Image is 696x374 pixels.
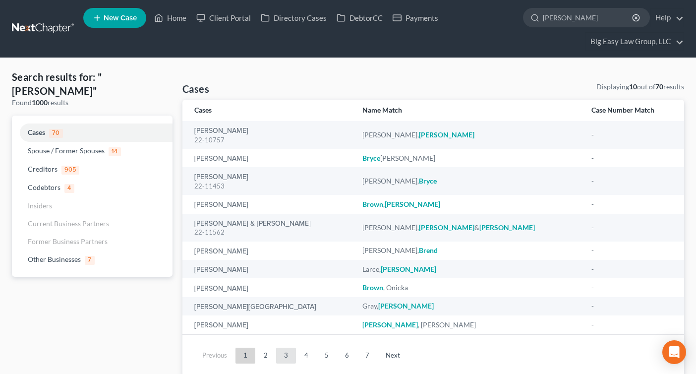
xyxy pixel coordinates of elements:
[194,322,248,329] a: [PERSON_NAME]
[332,9,388,27] a: DebtorCC
[362,223,576,233] div: [PERSON_NAME], &
[362,283,383,292] em: Brown
[362,320,576,330] div: , [PERSON_NAME]
[357,348,377,364] a: 7
[182,100,354,121] th: Cases
[362,176,576,186] div: [PERSON_NAME],
[28,237,108,246] span: Former Business Partners
[235,348,255,364] a: 1
[362,320,418,329] em: [PERSON_NAME]
[543,8,634,27] input: Search by name...
[194,304,316,311] a: [PERSON_NAME][GEOGRAPHIC_DATA]
[12,197,173,215] a: Insiders
[662,340,686,364] div: Open Intercom Messenger
[276,348,296,364] a: 3
[12,160,173,179] a: Creditors905
[194,285,248,292] a: [PERSON_NAME]
[591,301,672,311] div: -
[28,255,81,263] span: Other Businesses
[61,166,79,175] span: 905
[362,153,576,163] div: [PERSON_NAME]
[28,219,109,228] span: Current Business Partners
[64,184,74,193] span: 4
[354,100,583,121] th: Name Match
[378,302,434,310] em: [PERSON_NAME]
[28,146,105,155] span: Spouse / Former Spouses
[28,165,58,173] span: Creditors
[362,246,576,255] div: [PERSON_NAME],
[194,228,347,237] div: 22-11562
[109,147,121,156] span: 14
[194,266,248,273] a: [PERSON_NAME]
[591,320,672,330] div: -
[12,233,173,250] a: Former Business Partners
[591,176,672,186] div: -
[362,199,576,209] div: ,
[194,248,248,255] a: [PERSON_NAME]
[591,283,672,293] div: -
[419,246,438,254] em: Brend
[49,129,63,138] span: 70
[337,348,357,364] a: 6
[650,9,684,27] a: Help
[12,215,173,233] a: Current Business Partners
[12,142,173,160] a: Spouse / Former Spouses14
[194,127,248,134] a: [PERSON_NAME]
[256,9,332,27] a: Directory Cases
[12,179,173,197] a: Codebtors4
[479,223,535,232] em: [PERSON_NAME]
[362,200,383,208] em: Brown
[362,264,576,274] div: Larce,
[388,9,443,27] a: Payments
[362,301,576,311] div: Gray,
[194,155,248,162] a: [PERSON_NAME]
[12,124,173,142] a: Cases70
[362,154,380,162] em: Bryce
[591,199,672,209] div: -
[28,201,52,210] span: Insiders
[256,348,276,364] a: 2
[585,33,684,51] a: Big Easy Law Group, LLC
[194,135,347,145] div: 22-10757
[591,264,672,274] div: -
[194,182,347,191] div: 22-11453
[28,128,45,136] span: Cases
[194,220,311,227] a: [PERSON_NAME] & [PERSON_NAME]
[362,283,576,293] div: , Onicka
[591,130,672,140] div: -
[296,348,316,364] a: 4
[381,265,436,273] em: [PERSON_NAME]
[182,82,209,96] h4: Cases
[591,223,672,233] div: -
[317,348,337,364] a: 5
[194,201,248,208] a: [PERSON_NAME]
[149,9,191,27] a: Home
[596,82,684,92] div: Displaying out of results
[85,256,95,265] span: 7
[32,98,48,107] strong: 1000
[419,223,474,232] em: [PERSON_NAME]
[191,9,256,27] a: Client Portal
[194,174,248,181] a: [PERSON_NAME]
[378,348,408,364] a: Next
[583,100,684,121] th: Case Number Match
[12,250,173,269] a: Other Businesses7
[591,153,672,163] div: -
[419,130,474,139] em: [PERSON_NAME]
[629,82,637,91] strong: 10
[12,98,173,108] div: Found results
[362,130,576,140] div: [PERSON_NAME],
[385,200,440,208] em: [PERSON_NAME]
[28,183,60,191] span: Codebtors
[655,82,663,91] strong: 70
[104,14,137,22] span: New Case
[12,70,173,98] h4: Search results for: "[PERSON_NAME]"
[419,177,437,185] em: Bryce
[591,246,672,255] div: -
